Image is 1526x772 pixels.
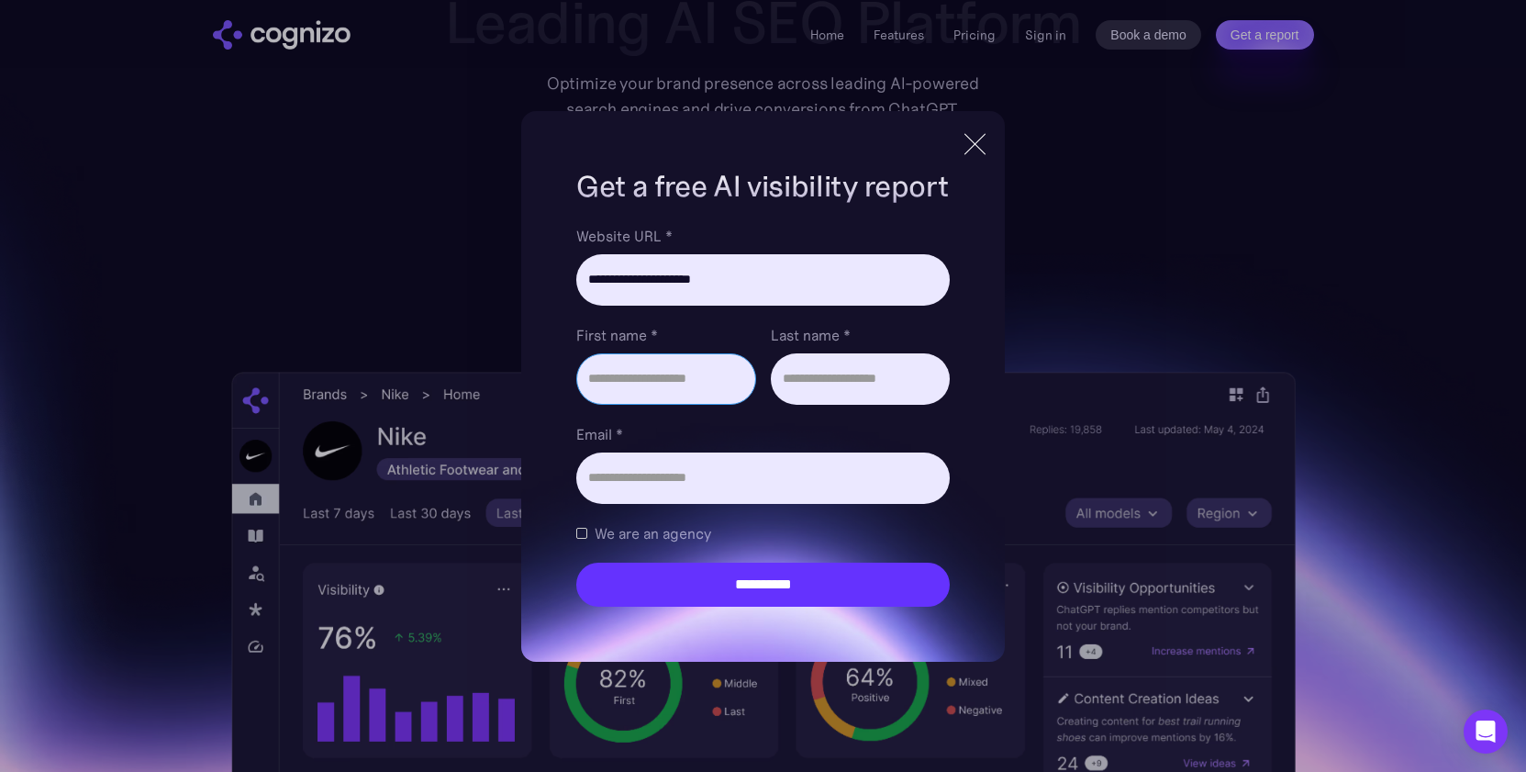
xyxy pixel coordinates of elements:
[576,166,949,207] h1: Get a free AI visibility report
[576,423,949,445] label: Email *
[1464,710,1508,754] div: Open Intercom Messenger
[576,225,949,247] label: Website URL *
[576,324,755,346] label: First name *
[771,324,950,346] label: Last name *
[595,522,711,544] span: We are an agency
[576,225,949,607] form: Brand Report Form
